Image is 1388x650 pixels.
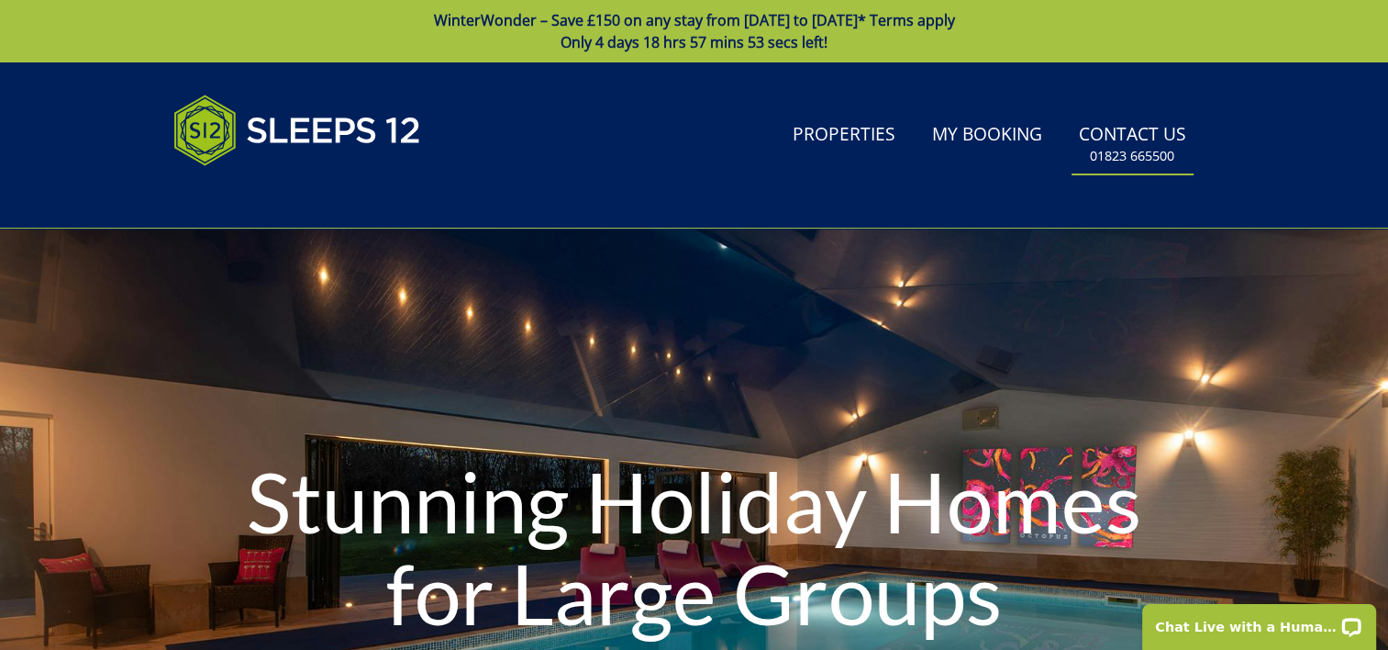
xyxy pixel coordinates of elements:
span: Only 4 days 18 hrs 57 mins 53 secs left! [561,32,827,52]
img: Sleeps 12 [173,84,421,176]
iframe: Customer reviews powered by Trustpilot [164,187,357,203]
a: Contact Us01823 665500 [1072,115,1194,174]
a: Properties [785,115,903,156]
small: 01823 665500 [1090,147,1174,165]
iframe: LiveChat chat widget [1130,592,1388,650]
a: My Booking [925,115,1049,156]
